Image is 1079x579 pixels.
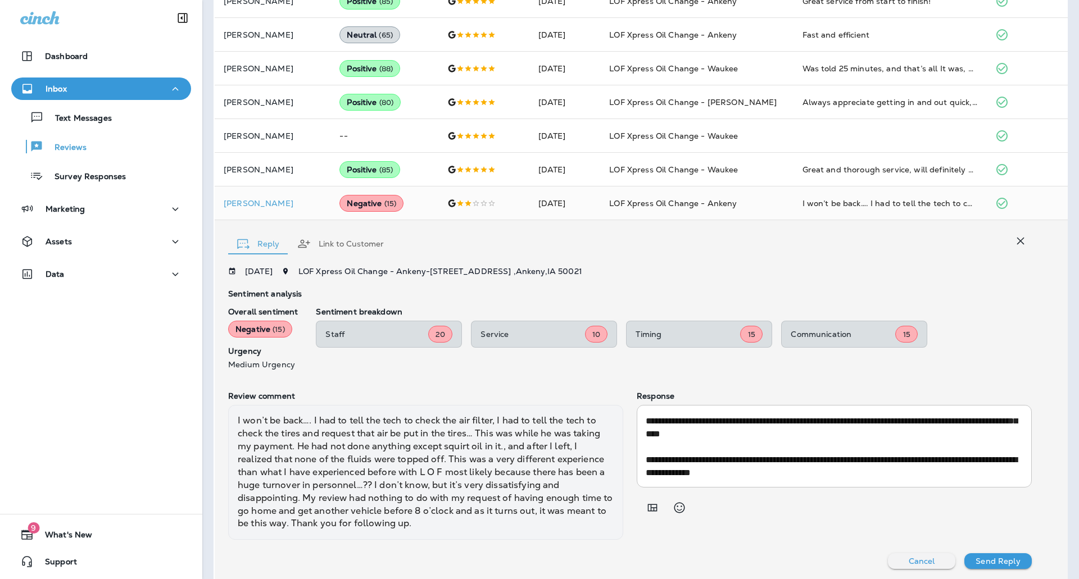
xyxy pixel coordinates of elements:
[529,119,601,153] td: [DATE]
[379,98,394,107] span: ( 80 )
[273,325,285,334] span: ( 15 )
[34,530,92,544] span: What's New
[316,307,1032,316] p: Sentiment breakdown
[803,63,977,74] div: Was told 25 minutes, and that’s all It was, 25 minutes! Logan was super friendly and communicated...
[641,496,664,519] button: Add in a premade template
[245,267,273,276] p: [DATE]
[224,30,321,39] p: [PERSON_NAME]
[976,557,1020,566] p: Send Reply
[339,94,401,111] div: Positive
[46,270,65,279] p: Data
[46,237,72,246] p: Assets
[298,266,582,276] span: LOF Xpress Oil Change - Ankeny - [STREET_ADDRESS] , Ankeny , IA 50021
[228,289,1032,298] p: Sentiment analysis
[228,405,623,540] div: I won’t be back…. I had to tell the tech to check the air filter, I had to tell the tech to check...
[28,522,39,534] span: 9
[609,131,738,141] span: LOF Xpress Oil Change - Waukee
[330,119,438,153] td: --
[803,198,977,209] div: I won’t be back…. I had to tell the tech to check the air filter, I had to tell the tech to check...
[11,263,191,285] button: Data
[167,7,198,29] button: Collapse Sidebar
[480,330,585,339] p: Service
[609,97,777,107] span: LOF Xpress Oil Change - [PERSON_NAME]
[43,143,87,153] p: Reviews
[609,63,738,74] span: LOF Xpress Oil Change - Waukee
[228,347,298,355] p: Urgency
[668,496,691,519] button: Select an emoji
[228,391,623,400] p: Review comment
[228,307,298,316] p: Overall sentiment
[903,330,910,339] span: 15
[224,98,321,107] p: [PERSON_NAME]
[803,29,977,40] div: Fast and efficient
[11,230,191,253] button: Assets
[791,330,895,339] p: Communication
[34,557,77,571] span: Support
[379,30,393,40] span: ( 65 )
[228,224,288,264] button: Reply
[609,30,737,40] span: LOF Xpress Oil Change - Ankeny
[46,84,67,93] p: Inbox
[636,330,740,339] p: Timing
[45,52,88,61] p: Dashboard
[379,64,393,74] span: ( 88 )
[529,153,601,186] td: [DATE]
[11,106,191,129] button: Text Messages
[529,18,601,52] td: [DATE]
[46,204,85,213] p: Marketing
[379,165,393,175] span: ( 85 )
[11,77,191,100] button: Inbox
[228,321,292,338] div: Negative
[529,52,601,85] td: [DATE]
[44,113,112,124] p: Text Messages
[339,195,404,212] div: Negative
[325,330,428,339] p: Staff
[529,85,601,119] td: [DATE]
[224,131,321,140] p: [PERSON_NAME]
[964,553,1032,569] button: Send Reply
[228,360,298,369] p: Medium Urgency
[748,330,755,339] span: 15
[288,224,393,264] button: Link to Customer
[224,199,321,208] p: [PERSON_NAME]
[224,165,321,174] p: [PERSON_NAME]
[11,523,191,546] button: 9What's New
[43,172,126,183] p: Survey Responses
[339,161,400,178] div: Positive
[529,186,601,220] td: [DATE]
[803,164,977,175] div: Great and thorough service, will definitely be back!
[11,164,191,188] button: Survey Responses
[609,165,738,175] span: LOF Xpress Oil Change - Waukee
[11,550,191,573] button: Support
[609,198,737,208] span: LOF Xpress Oil Change - Ankeny
[224,199,321,208] div: Click to view Customer Drawer
[339,26,400,43] div: Neutral
[592,330,600,339] span: 10
[339,60,400,77] div: Positive
[803,97,977,108] div: Always appreciate getting in and out quick, not too much pressure for the “extras,” and the happy...
[637,391,1032,400] p: Response
[436,330,445,339] span: 20
[888,553,955,569] button: Cancel
[11,135,191,158] button: Reviews
[11,45,191,67] button: Dashboard
[224,64,321,73] p: [PERSON_NAME]
[11,198,191,220] button: Marketing
[384,199,397,208] span: ( 15 )
[909,557,935,566] p: Cancel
